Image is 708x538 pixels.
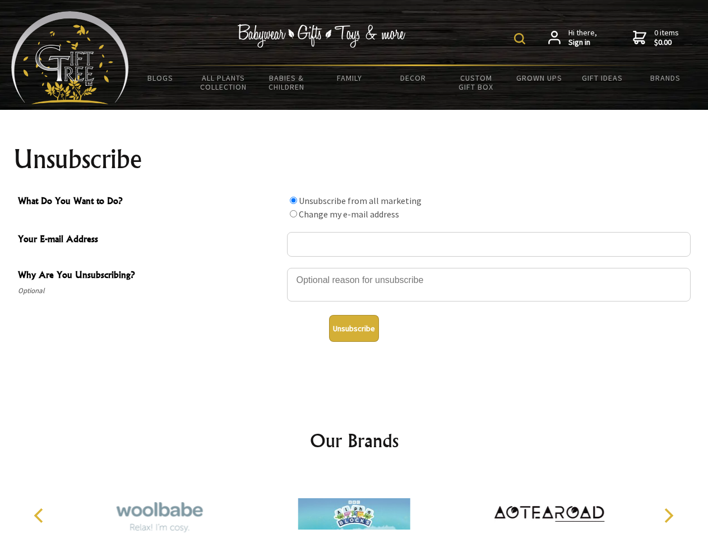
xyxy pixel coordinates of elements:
[634,66,697,90] a: Brands
[633,28,679,48] a: 0 items$0.00
[568,28,597,48] span: Hi there,
[571,66,634,90] a: Gift Ideas
[287,268,691,302] textarea: Why Are You Unsubscribing?
[329,315,379,342] button: Unsubscribe
[445,66,508,99] a: Custom Gift Box
[290,210,297,217] input: What Do You Want to Do?
[192,66,256,99] a: All Plants Collection
[381,66,445,90] a: Decor
[507,66,571,90] a: Grown Ups
[514,33,525,44] img: product search
[11,11,129,104] img: Babyware - Gifts - Toys and more...
[654,38,679,48] strong: $0.00
[28,503,53,528] button: Previous
[238,24,406,48] img: Babywear - Gifts - Toys & more
[654,27,679,48] span: 0 items
[255,66,318,99] a: Babies & Children
[13,146,695,173] h1: Unsubscribe
[22,427,686,454] h2: Our Brands
[18,268,281,284] span: Why Are You Unsubscribing?
[18,232,281,248] span: Your E-mail Address
[18,194,281,210] span: What Do You Want to Do?
[299,208,399,220] label: Change my e-mail address
[299,195,422,206] label: Unsubscribe from all marketing
[568,38,597,48] strong: Sign in
[656,503,681,528] button: Next
[287,232,691,257] input: Your E-mail Address
[548,28,597,48] a: Hi there,Sign in
[290,197,297,204] input: What Do You Want to Do?
[318,66,382,90] a: Family
[129,66,192,90] a: BLOGS
[18,284,281,298] span: Optional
